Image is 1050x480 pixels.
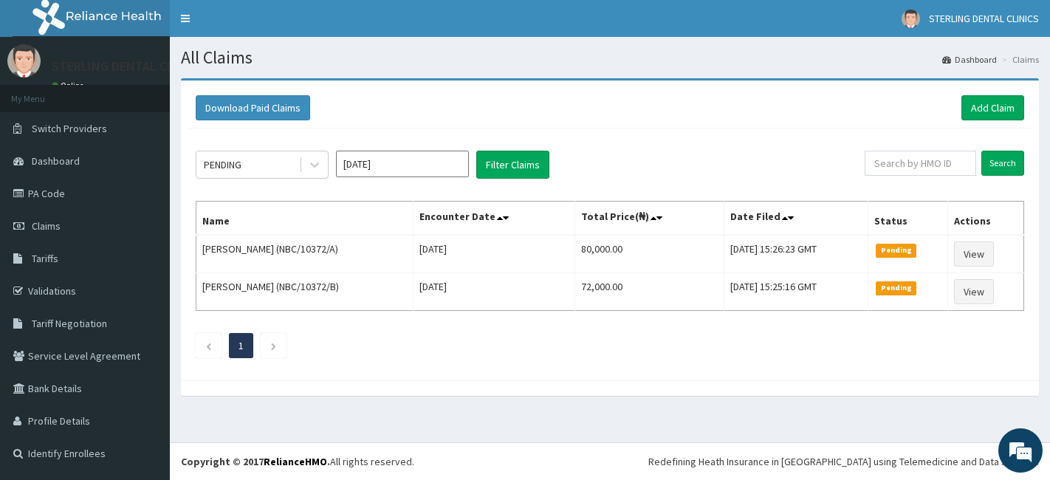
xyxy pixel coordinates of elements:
input: Search [981,151,1024,176]
a: Dashboard [942,53,997,66]
strong: Copyright © 2017 . [181,455,330,468]
td: [DATE] [414,273,574,311]
a: Online [52,80,87,91]
th: Total Price(₦) [574,202,724,236]
div: PENDING [204,157,241,172]
a: View [954,279,994,304]
a: View [954,241,994,267]
input: Select Month and Year [336,151,469,177]
th: Status [868,202,947,236]
td: [PERSON_NAME] (NBC/10372/B) [196,273,414,311]
li: Claims [998,53,1039,66]
a: RelianceHMO [264,455,327,468]
div: Redefining Heath Insurance in [GEOGRAPHIC_DATA] using Telemedicine and Data Science! [648,454,1039,469]
input: Search by HMO ID [865,151,976,176]
a: Next page [270,339,277,352]
a: Page 1 is your current page [239,339,244,352]
th: Actions [947,202,1023,236]
span: Tariffs [32,252,58,265]
a: Previous page [205,339,212,352]
img: User Image [7,44,41,78]
span: Dashboard [32,154,80,168]
span: STERLING DENTAL CLINICS [929,12,1039,25]
span: Pending [876,244,916,257]
a: Add Claim [961,95,1024,120]
th: Encounter Date [414,202,574,236]
td: 72,000.00 [574,273,724,311]
p: STERLING DENTAL CLINICS [52,60,205,73]
th: Date Filed [724,202,868,236]
td: [DATE] [414,235,574,273]
footer: All rights reserved. [170,442,1050,480]
span: Tariff Negotiation [32,317,107,330]
th: Name [196,202,414,236]
button: Download Paid Claims [196,95,310,120]
td: 80,000.00 [574,235,724,273]
h1: All Claims [181,48,1039,67]
td: [DATE] 15:25:16 GMT [724,273,868,311]
span: Switch Providers [32,122,107,135]
td: [PERSON_NAME] (NBC/10372/A) [196,235,414,273]
span: Pending [876,281,916,295]
span: Claims [32,219,61,233]
img: User Image [902,10,920,28]
td: [DATE] 15:26:23 GMT [724,235,868,273]
button: Filter Claims [476,151,549,179]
